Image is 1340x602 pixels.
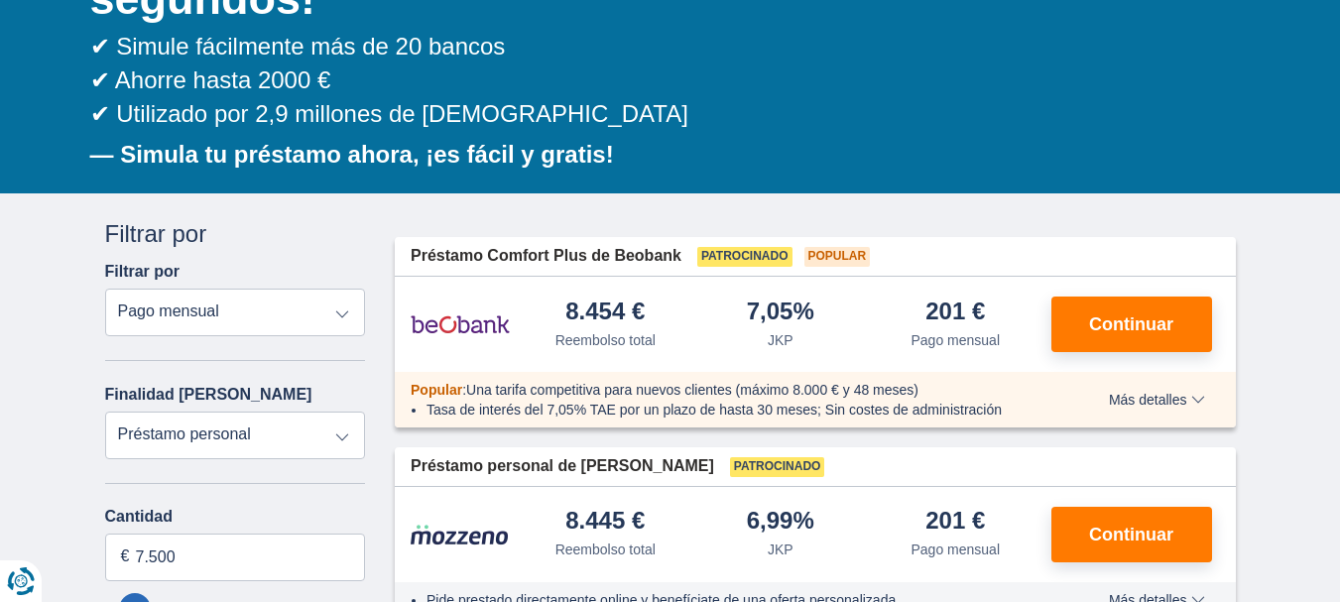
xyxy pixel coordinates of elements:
font: Reembolso total [555,542,656,557]
font: 7,05% [747,298,814,324]
font: Más detalles [1109,392,1187,408]
font: 8.454 € [565,298,645,324]
font: ✔ Simule fácilmente más de 20 bancos [90,33,506,60]
font: Patrocinado [734,459,821,473]
font: Continuar [1089,314,1173,334]
font: Filtrar por [105,263,181,280]
font: Filtrar por [105,220,207,247]
font: Reembolso total [555,332,656,348]
font: Finalidad [PERSON_NAME] [105,386,312,403]
font: Pago mensual [911,542,1000,557]
button: Continuar [1051,297,1212,352]
font: Pago mensual [911,332,1000,348]
font: 201 € [925,507,985,534]
font: 201 € [925,298,985,324]
font: Préstamo Comfort Plus de Beobank [411,247,681,264]
font: 8.445 € [565,507,645,534]
font: Patrocinado [701,249,789,263]
font: : [462,382,466,398]
font: Popular [808,249,867,263]
font: Continuar [1089,525,1173,544]
font: Préstamo personal de [PERSON_NAME] [411,457,714,474]
font: Una tarifa competitiva para nuevos clientes (máximo 8.000 € y 48 meses) [466,382,918,398]
button: Continuar [1051,507,1212,562]
font: ✔ Utilizado por 2,9 millones de [DEMOGRAPHIC_DATA] [90,100,688,127]
font: JKP [768,542,793,557]
img: producto.pl.alt Beobank [411,300,510,349]
font: Tasa de interés del 7,05% TAE por un plazo de hasta 30 meses; Sin costes de administración [426,402,1002,418]
font: 6,99% [747,507,814,534]
font: JKP [768,332,793,348]
button: Más detalles [1094,392,1220,408]
font: Popular [411,382,462,398]
font: — Simula tu préstamo ahora, ¡es fácil y gratis! [90,141,614,168]
img: producto.pl.alt Mozzeno [411,524,510,545]
font: Cantidad [105,508,173,525]
font: ✔ Ahorre hasta 2000 € [90,66,331,93]
font: € [121,547,130,564]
